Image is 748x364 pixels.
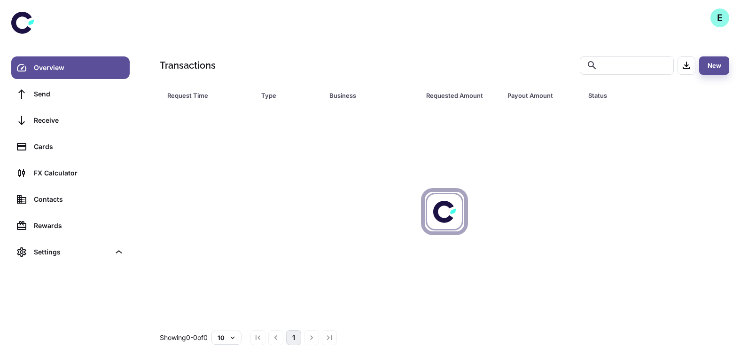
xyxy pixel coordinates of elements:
button: New [699,56,729,75]
a: FX Calculator [11,162,130,184]
a: Contacts [11,188,130,211]
p: Showing 0-0 of 0 [160,332,208,343]
div: Send [34,89,124,99]
div: Rewards [34,221,124,231]
button: E [710,8,729,27]
span: Status [588,89,690,102]
div: Cards [34,142,124,152]
div: FX Calculator [34,168,124,178]
div: Type [261,89,306,102]
div: Requested Amount [426,89,483,102]
a: Cards [11,135,130,158]
button: page 1 [286,330,301,345]
h1: Transactions [160,58,216,72]
div: Contacts [34,194,124,205]
span: Requested Amount [426,89,496,102]
span: Request Time [167,89,250,102]
div: Settings [11,241,130,263]
div: Receive [34,115,124,126]
div: Payout Amount [507,89,565,102]
div: Status [588,89,678,102]
a: Receive [11,109,130,132]
a: Overview [11,56,130,79]
span: Type [261,89,318,102]
button: 10 [211,331,242,345]
div: Settings [34,247,110,257]
div: Overview [34,63,124,73]
a: Send [11,83,130,105]
span: Payout Amount [507,89,577,102]
nav: pagination navigation [249,330,338,345]
a: Rewards [11,214,130,237]
div: Request Time [167,89,238,102]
